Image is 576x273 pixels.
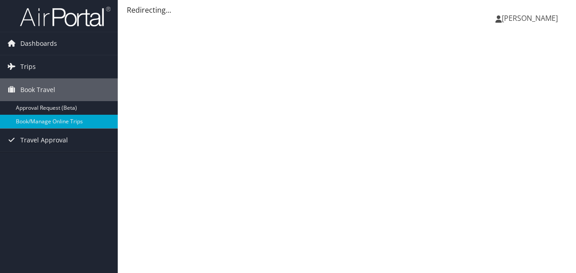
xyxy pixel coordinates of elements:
[20,55,36,78] span: Trips
[20,129,68,151] span: Travel Approval
[20,6,110,27] img: airportal-logo.png
[495,5,567,32] a: [PERSON_NAME]
[502,13,558,23] span: [PERSON_NAME]
[20,78,55,101] span: Book Travel
[20,32,57,55] span: Dashboards
[127,5,567,15] div: Redirecting...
